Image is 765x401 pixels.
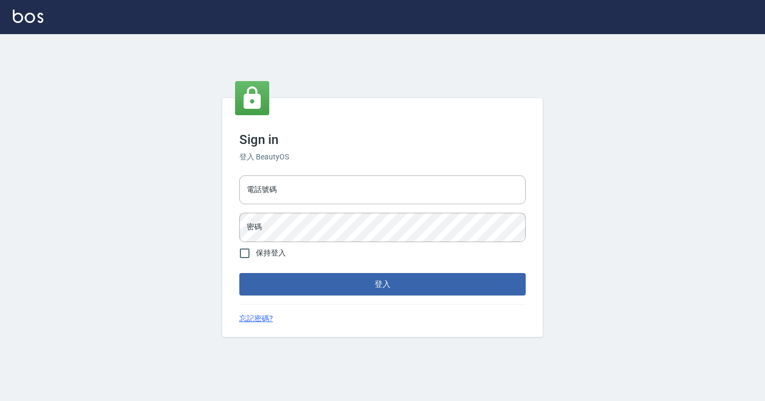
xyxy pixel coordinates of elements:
h6: 登入 BeautyOS [239,151,526,163]
h3: Sign in [239,132,526,147]
span: 保持登入 [256,247,286,259]
a: 忘記密碼? [239,313,273,324]
img: Logo [13,10,43,23]
button: 登入 [239,273,526,295]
